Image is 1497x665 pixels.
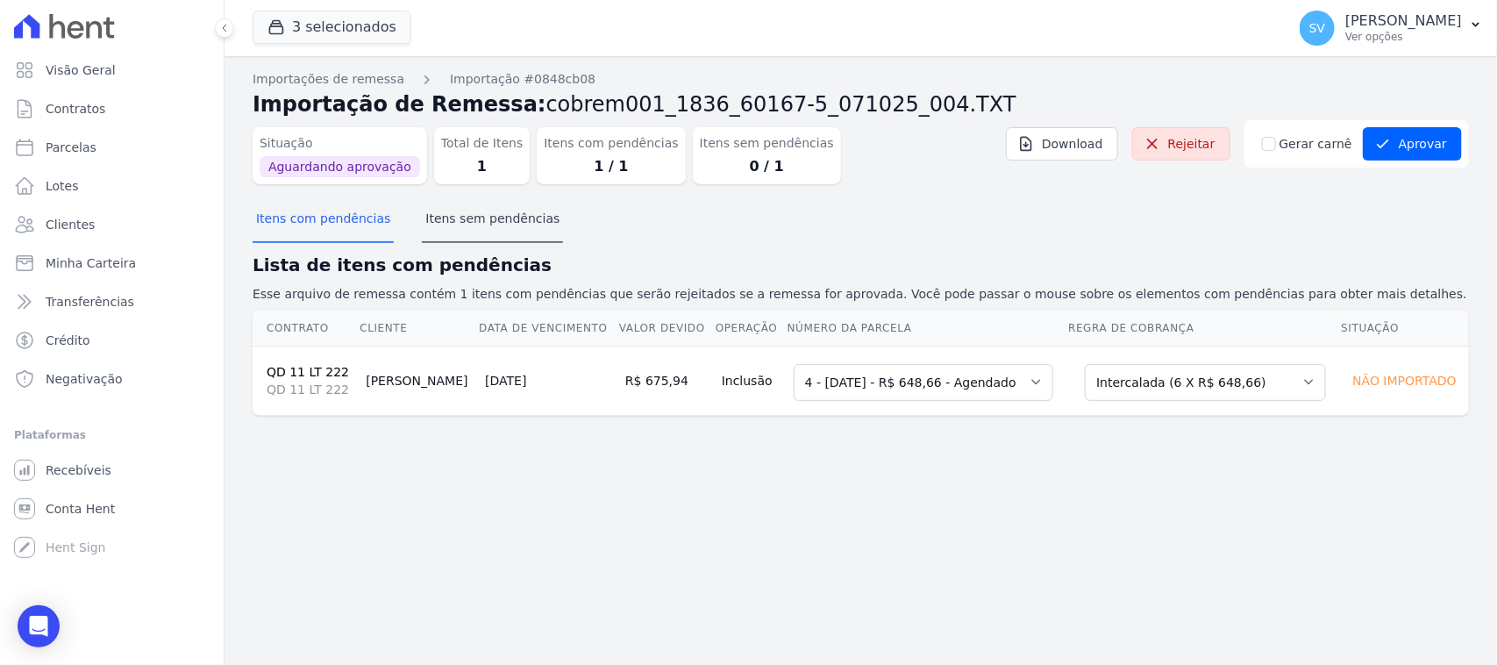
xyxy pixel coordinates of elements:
a: Minha Carteira [7,246,217,281]
dt: Itens sem pendências [700,134,834,153]
td: [DATE] [478,346,618,415]
span: Parcelas [46,139,96,156]
div: Plataformas [14,425,210,446]
span: Contratos [46,100,105,118]
button: Itens com pendências [253,197,394,243]
a: Rejeitar [1132,127,1230,161]
th: Data de Vencimento [478,311,618,347]
button: SV [PERSON_NAME] Ver opções [1286,4,1497,53]
dd: 0 / 1 [700,156,834,177]
a: Transferências [7,284,217,319]
span: Visão Geral [46,61,116,79]
a: Contratos [7,91,217,126]
a: Importações de remessa [253,70,404,89]
a: Recebíveis [7,453,217,488]
th: Regra de Cobrança [1067,311,1340,347]
p: [PERSON_NAME] [1345,12,1462,30]
td: Inclusão [715,346,787,415]
span: Aguardando aprovação [260,156,420,177]
dt: Total de Itens [441,134,524,153]
button: Aprovar [1363,127,1462,161]
button: Itens sem pendências [422,197,563,243]
label: Gerar carnê [1280,135,1352,154]
dd: 1 / 1 [544,156,678,177]
span: Clientes [46,216,95,233]
span: Lotes [46,177,79,195]
a: Clientes [7,207,217,242]
nav: Breadcrumb [253,70,1469,89]
span: SV [1309,22,1325,34]
h2: Lista de itens com pendências [253,252,1469,278]
span: Crédito [46,332,90,349]
a: Crédito [7,323,217,358]
th: Operação [715,311,787,347]
dd: 1 [441,156,524,177]
a: Importação #0848cb08 [450,70,595,89]
a: Conta Hent [7,491,217,526]
span: Conta Hent [46,500,115,518]
button: 3 selecionados [253,11,411,44]
a: Parcelas [7,130,217,165]
span: Transferências [46,293,134,311]
dt: Itens com pendências [544,134,678,153]
a: Visão Geral [7,53,217,88]
th: Situação [1341,311,1469,347]
th: Valor devido [618,311,715,347]
a: Lotes [7,168,217,204]
a: Download [1006,127,1118,161]
dt: Situação [260,134,420,153]
a: QD 11 LT 222 [267,365,349,379]
p: Ver opções [1345,30,1462,44]
td: [PERSON_NAME] [359,346,478,415]
span: Recebíveis [46,461,111,479]
span: cobrem001_1836_60167-5_071025_004.TXT [546,92,1016,117]
span: QD 11 LT 222 [267,381,352,398]
div: Não importado [1348,368,1462,393]
td: R$ 675,94 [618,346,715,415]
a: Negativação [7,361,217,397]
div: Open Intercom Messenger [18,605,60,647]
span: Minha Carteira [46,254,136,272]
th: Cliente [359,311,478,347]
p: Esse arquivo de remessa contém 1 itens com pendências que serão rejeitados se a remessa for aprov... [253,285,1469,304]
span: Negativação [46,370,123,388]
th: Número da Parcela [787,311,1068,347]
th: Contrato [253,311,359,347]
h2: Importação de Remessa: [253,89,1469,120]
